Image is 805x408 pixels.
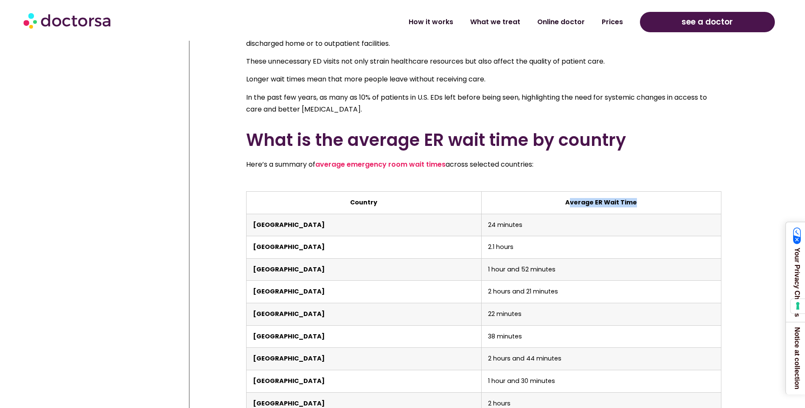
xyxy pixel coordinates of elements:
[246,56,721,67] p: These unnecessary ED visits not only strain healthcare resources but also affect the quality of p...
[253,354,325,363] strong: [GEOGRAPHIC_DATA]
[253,221,325,229] strong: [GEOGRAPHIC_DATA]
[481,258,721,281] td: 1 hour and 52 minutes
[246,92,721,115] p: In the past few years, as many as 10% of patients in U.S. EDs left before being seen, highlightin...
[481,303,721,326] td: 22 minutes
[481,348,721,370] td: 2 hours and 44 minutes
[246,159,721,170] p: Here’s a summary of across selected countries:
[682,15,733,29] span: see a doctor
[253,399,325,408] strong: [GEOGRAPHIC_DATA]
[253,377,325,385] strong: [GEOGRAPHIC_DATA]
[481,325,721,348] td: 38 minutes
[529,12,593,32] a: Online doctor
[481,281,721,303] td: 2 hours and 21 minutes
[208,12,631,32] nav: Menu
[791,299,805,313] button: Your consent preferences for tracking technologies
[315,159,446,169] a: average emergency room wait times
[253,287,325,296] strong: [GEOGRAPHIC_DATA]
[481,214,721,236] td: 24 minutes
[253,310,325,318] strong: [GEOGRAPHIC_DATA]
[481,236,721,259] td: 2.1 hours
[640,12,775,32] a: see a doctor
[462,12,529,32] a: What we treat
[481,370,721,392] td: 1 hour and 30 minutes
[246,73,721,85] p: Longer wait times mean that more people leave without receiving care.
[793,227,801,244] img: California Consumer Privacy Act (CCPA) Opt-Out Icon
[253,243,325,251] strong: [GEOGRAPHIC_DATA]
[400,12,462,32] a: How it works
[253,332,325,341] strong: [GEOGRAPHIC_DATA]
[246,130,721,150] h2: What is the average ER wait time by country
[253,265,325,274] strong: [GEOGRAPHIC_DATA]
[246,192,481,214] th: Country
[481,192,721,214] th: Average ER Wait Time
[593,12,631,32] a: Prices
